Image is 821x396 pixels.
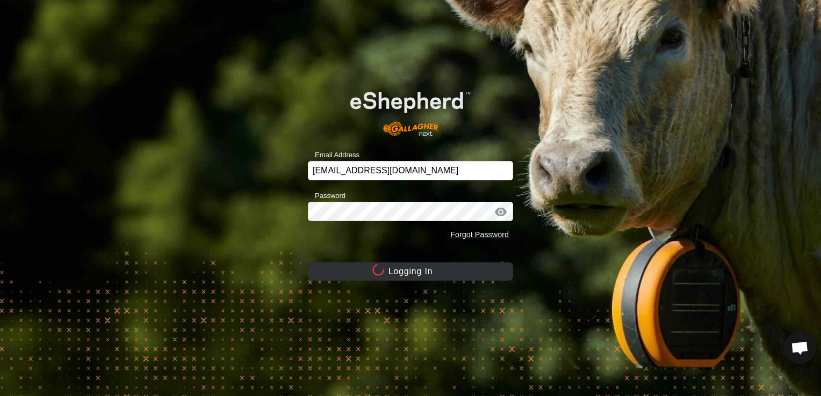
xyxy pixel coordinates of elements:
[308,262,513,281] button: Logging In
[784,332,816,364] a: Open chat
[450,230,509,239] a: Forgot Password
[308,161,513,180] input: Email Address
[328,75,493,144] img: E-shepherd Logo
[308,190,345,201] label: Password
[308,150,359,160] label: Email Address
